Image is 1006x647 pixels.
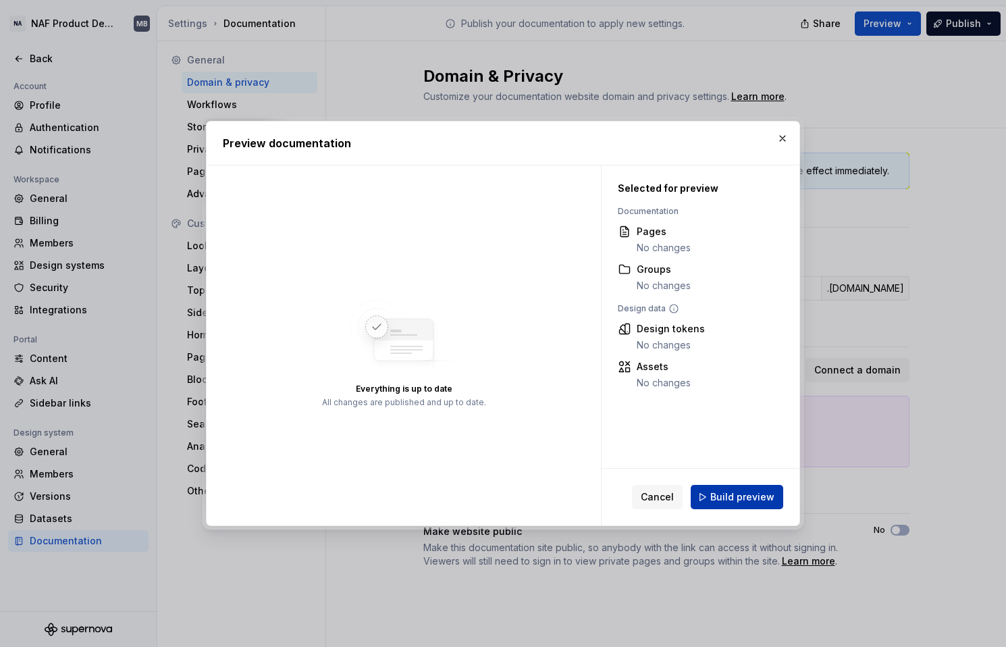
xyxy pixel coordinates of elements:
[637,322,705,336] div: Design tokens
[637,338,705,352] div: No changes
[618,303,776,314] div: Design data
[710,490,774,504] span: Build preview
[618,206,776,217] div: Documentation
[618,182,776,195] div: Selected for preview
[322,397,486,408] div: All changes are published and up to date.
[223,135,783,151] h2: Preview documentation
[641,490,674,504] span: Cancel
[691,485,783,509] button: Build preview
[356,384,452,394] div: Everything is up to date
[637,279,691,292] div: No changes
[637,263,691,276] div: Groups
[637,225,691,238] div: Pages
[632,485,683,509] button: Cancel
[637,376,691,390] div: No changes
[637,360,691,373] div: Assets
[637,241,691,255] div: No changes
